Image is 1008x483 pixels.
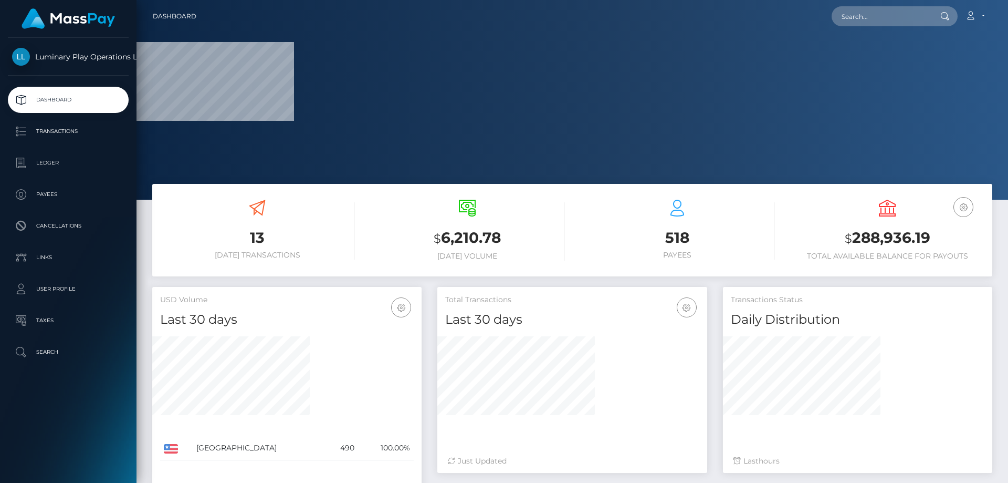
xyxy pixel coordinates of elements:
span: Luminary Play Operations Limited [8,52,129,61]
p: Transactions [12,124,124,139]
img: MassPay Logo [22,8,115,29]
a: Cancellations [8,213,129,239]
td: [GEOGRAPHIC_DATA] [193,436,325,460]
h6: Total Available Balance for Payouts [790,252,984,261]
div: Last hours [733,456,982,467]
h5: Transactions Status [731,295,984,305]
h4: Daily Distribution [731,311,984,329]
img: US.png [164,444,178,454]
h5: USD Volume [160,295,414,305]
small: $ [434,231,441,246]
h3: 6,210.78 [370,228,564,249]
h3: 518 [580,228,774,248]
td: 490 [325,436,358,460]
h4: Last 30 days [445,311,699,329]
h6: [DATE] Volume [370,252,564,261]
input: Search... [832,6,930,26]
p: User Profile [12,281,124,297]
img: Luminary Play Operations Limited [12,48,30,66]
p: Cancellations [12,218,124,234]
h5: Total Transactions [445,295,699,305]
p: Ledger [12,155,124,171]
h3: 288,936.19 [790,228,984,249]
a: Ledger [8,150,129,176]
small: $ [845,231,852,246]
a: Dashboard [153,5,196,27]
p: Dashboard [12,92,124,108]
a: User Profile [8,276,129,302]
h4: Last 30 days [160,311,414,329]
a: Search [8,339,129,365]
p: Payees [12,187,124,202]
a: Links [8,244,129,271]
div: Just Updated [448,456,696,467]
a: Transactions [8,118,129,145]
a: Taxes [8,307,129,334]
p: Search [12,344,124,360]
a: Dashboard [8,87,129,113]
h3: 13 [160,228,354,248]
p: Taxes [12,313,124,328]
a: Payees [8,181,129,208]
p: Links [12,250,124,265]
td: 100.00% [358,436,414,460]
h6: [DATE] Transactions [160,251,354,260]
h6: Payees [580,251,774,260]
